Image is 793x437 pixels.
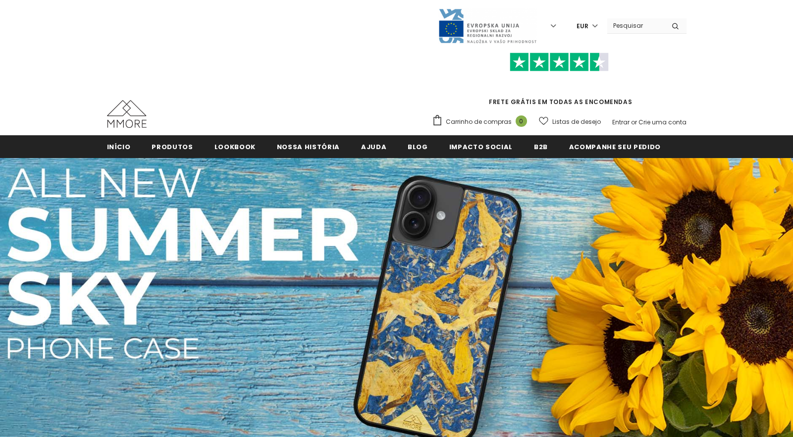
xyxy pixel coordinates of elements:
span: Início [107,142,131,152]
img: Javni Razpis [438,8,537,44]
span: EUR [577,21,588,31]
a: Acompanhe seu pedido [569,135,661,158]
a: Javni Razpis [438,21,537,30]
span: Lookbook [214,142,256,152]
a: ajuda [361,135,386,158]
span: Produtos [152,142,193,152]
span: Carrinho de compras [446,117,512,127]
span: Acompanhe seu pedido [569,142,661,152]
span: FRETE GRÁTIS EM TODAS AS ENCOMENDAS [432,57,687,106]
span: IMPACTO SOCIAL [449,142,513,152]
img: Confie nas estrelas piloto [510,53,609,72]
iframe: Customer reviews powered by Trustpilot [432,71,687,97]
a: Carrinho de compras 0 [432,114,532,129]
span: Blog [408,142,428,152]
span: Nossa história [277,142,340,152]
span: Listas de desejo [552,117,601,127]
a: B2B [534,135,548,158]
a: Produtos [152,135,193,158]
a: Entrar [612,118,630,126]
input: Search Site [607,18,664,33]
a: Listas de desejo [539,113,601,130]
span: ajuda [361,142,386,152]
span: 0 [516,115,527,127]
a: Início [107,135,131,158]
img: Casos MMORE [107,100,147,128]
a: Blog [408,135,428,158]
a: Lookbook [214,135,256,158]
a: Crie uma conta [638,118,687,126]
span: or [631,118,637,126]
a: Nossa história [277,135,340,158]
span: B2B [534,142,548,152]
a: IMPACTO SOCIAL [449,135,513,158]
